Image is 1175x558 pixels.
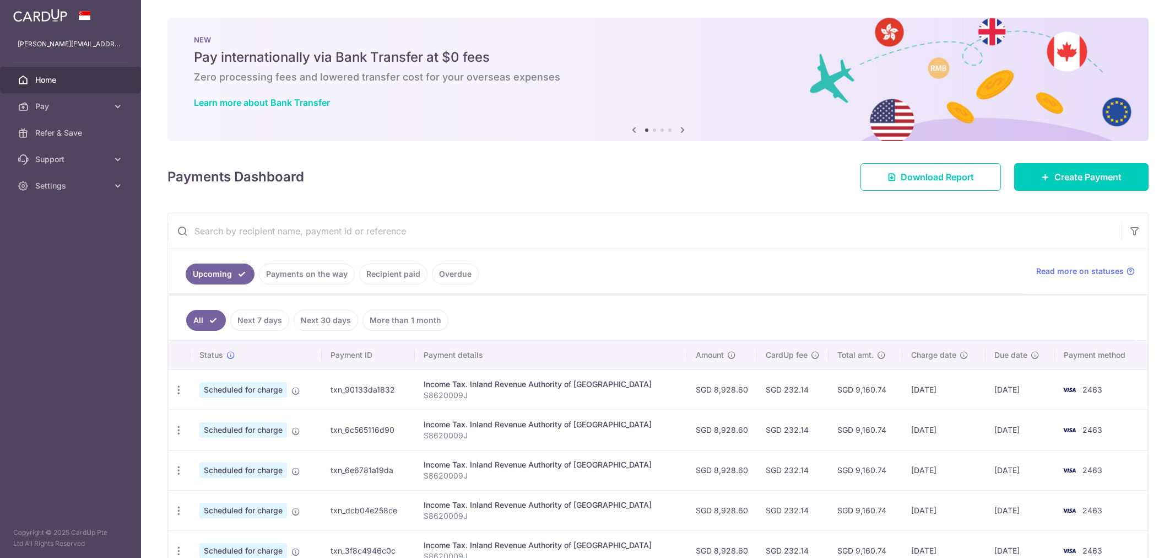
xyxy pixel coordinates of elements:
td: [DATE] [986,410,1055,450]
span: Create Payment [1054,170,1122,184]
span: Scheduled for charge [199,382,287,398]
p: NEW [194,35,1122,44]
a: Next 7 days [230,310,289,331]
td: SGD 232.14 [757,450,829,490]
td: [DATE] [986,369,1055,410]
a: Recipient paid [359,264,427,285]
span: Support [35,154,108,165]
td: SGD 232.14 [757,490,829,530]
span: Settings [35,180,108,191]
td: txn_6e6781a19da [322,450,415,490]
td: [DATE] [902,490,986,530]
h5: Pay internationally via Bank Transfer at $0 fees [194,49,1122,66]
a: Overdue [432,264,479,285]
td: txn_90133da1832 [322,369,415,410]
p: S8620009J [424,430,678,441]
div: Income Tax. Inland Revenue Authority of [GEOGRAPHIC_DATA] [424,540,678,551]
td: [DATE] [986,490,1055,530]
td: SGD 232.14 [757,369,829,410]
td: SGD 8,928.60 [687,410,757,450]
input: Search by recipient name, payment id or reference [168,213,1122,249]
img: Bank Card [1058,504,1080,517]
span: Scheduled for charge [199,503,287,518]
th: Payment details [415,341,687,369]
td: [DATE] [902,410,986,450]
span: 2463 [1082,506,1102,515]
a: Payments on the way [259,264,355,285]
p: S8620009J [424,390,678,401]
span: 2463 [1082,465,1102,475]
a: Read more on statuses [1036,266,1135,277]
a: Next 30 days [294,310,358,331]
img: Bank Card [1058,464,1080,477]
p: S8620009J [424,470,678,481]
a: Learn more about Bank Transfer [194,97,330,108]
span: CardUp fee [766,350,808,361]
span: Scheduled for charge [199,422,287,438]
td: [DATE] [902,369,986,410]
img: Bank Card [1058,423,1080,437]
span: Total amt. [837,350,874,361]
td: SGD 9,160.74 [829,490,902,530]
span: Due date [994,350,1027,361]
div: Income Tax. Inland Revenue Authority of [GEOGRAPHIC_DATA] [424,379,678,390]
span: Scheduled for charge [199,463,287,478]
span: 2463 [1082,546,1102,555]
img: Bank transfer banner [167,18,1149,141]
span: Home [35,74,108,85]
a: Download Report [860,163,1001,191]
div: Income Tax. Inland Revenue Authority of [GEOGRAPHIC_DATA] [424,419,678,430]
a: Upcoming [186,264,255,285]
span: 2463 [1082,385,1102,394]
img: CardUp [13,9,67,22]
th: Payment ID [322,341,415,369]
td: SGD 8,928.60 [687,369,757,410]
span: Amount [696,350,724,361]
span: Refer & Save [35,127,108,138]
img: Bank Card [1058,544,1080,557]
span: Read more on statuses [1036,266,1124,277]
td: SGD 8,928.60 [687,450,757,490]
td: SGD 9,160.74 [829,369,902,410]
span: Status [199,350,223,361]
h6: Zero processing fees and lowered transfer cost for your overseas expenses [194,71,1122,84]
span: 2463 [1082,425,1102,434]
td: txn_6c565116d90 [322,410,415,450]
td: [DATE] [986,450,1055,490]
td: SGD 232.14 [757,410,829,450]
td: SGD 8,928.60 [687,490,757,530]
img: Bank Card [1058,383,1080,396]
span: Download Report [901,170,974,184]
h4: Payments Dashboard [167,167,304,187]
td: SGD 9,160.74 [829,410,902,450]
a: Create Payment [1014,163,1149,191]
a: More than 1 month [362,310,448,331]
td: SGD 9,160.74 [829,450,902,490]
p: S8620009J [424,511,678,522]
span: Pay [35,101,108,112]
td: [DATE] [902,450,986,490]
span: Charge date [911,350,956,361]
a: All [186,310,226,331]
p: [PERSON_NAME][EMAIL_ADDRESS][DOMAIN_NAME] [18,39,123,50]
div: Income Tax. Inland Revenue Authority of [GEOGRAPHIC_DATA] [424,500,678,511]
th: Payment method [1055,341,1147,369]
td: txn_dcb04e258ce [322,490,415,530]
div: Income Tax. Inland Revenue Authority of [GEOGRAPHIC_DATA] [424,459,678,470]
